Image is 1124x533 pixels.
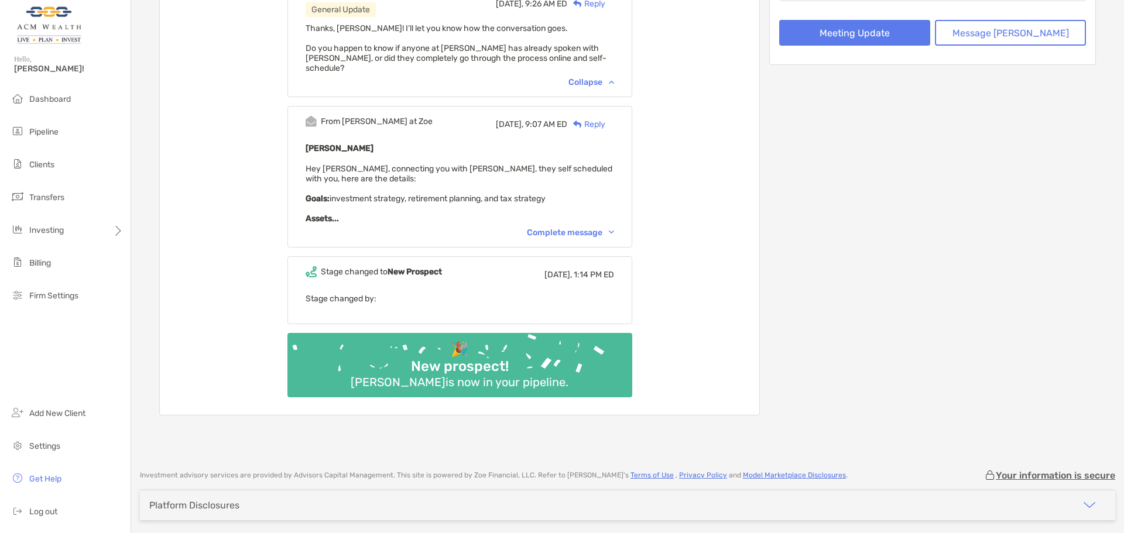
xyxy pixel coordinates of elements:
p: Stage changed by: [306,291,614,306]
span: 1:14 PM ED [574,270,614,280]
span: [DATE], [496,119,523,129]
img: Event icon [306,116,317,127]
img: Event icon [306,266,317,277]
span: Hey [PERSON_NAME], connecting you with [PERSON_NAME], they self scheduled with you, here are the ... [306,164,612,223]
span: 9:07 AM ED [525,119,567,129]
img: Chevron icon [609,80,614,84]
img: clients icon [11,157,25,171]
span: [PERSON_NAME]! [14,64,124,74]
img: transfers icon [11,190,25,204]
div: 🎉 [446,341,473,358]
b: New Prospect [388,267,442,277]
span: Thanks, [PERSON_NAME]! I’ll let you know how the conversation goes. Do you happen to know if anyo... [306,23,606,73]
p: Investment advisory services are provided by Advisors Capital Management . This site is powered b... [140,471,848,480]
img: Reply icon [573,121,582,128]
div: Reply [567,118,605,130]
span: Billing [29,258,51,268]
a: Model Marketplace Disclosures [743,471,846,479]
img: Confetti [287,333,632,387]
img: Zoe Logo [14,5,84,47]
a: Terms of Use [630,471,674,479]
img: settings icon [11,438,25,452]
span: Get Help [29,474,61,484]
img: billing icon [11,255,25,269]
img: icon arrow [1082,498,1096,512]
div: New prospect! [406,358,513,375]
img: get-help icon [11,471,25,485]
div: Complete message [527,228,614,238]
span: Dashboard [29,94,71,104]
a: Privacy Policy [679,471,727,479]
img: logout icon [11,504,25,518]
span: [DATE], [544,270,572,280]
img: add_new_client icon [11,405,25,419]
span: Firm Settings [29,291,78,301]
span: Add New Client [29,408,85,418]
div: [PERSON_NAME] is now in your pipeline. [346,375,573,389]
button: Message [PERSON_NAME] [935,20,1086,46]
button: Meeting Update [779,20,930,46]
span: Clients [29,160,54,170]
strong: Goals: [306,194,330,204]
div: Stage changed to [321,267,442,277]
div: General Update [306,2,376,17]
span: Transfers [29,192,64,202]
div: Platform Disclosures [149,500,239,511]
img: investing icon [11,222,25,236]
div: From [PERSON_NAME] at Zoe [321,116,433,126]
p: Your information is secure [996,470,1115,481]
span: Pipeline [29,127,59,137]
span: Settings [29,441,60,451]
span: Log out [29,507,57,517]
strong: Assets... [306,214,339,223]
img: pipeline icon [11,124,25,138]
img: Chevron icon [609,231,614,234]
span: Investing [29,225,64,235]
img: firm-settings icon [11,288,25,302]
b: [PERSON_NAME] [306,143,373,153]
div: Collapse [568,77,614,87]
img: dashboard icon [11,91,25,105]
